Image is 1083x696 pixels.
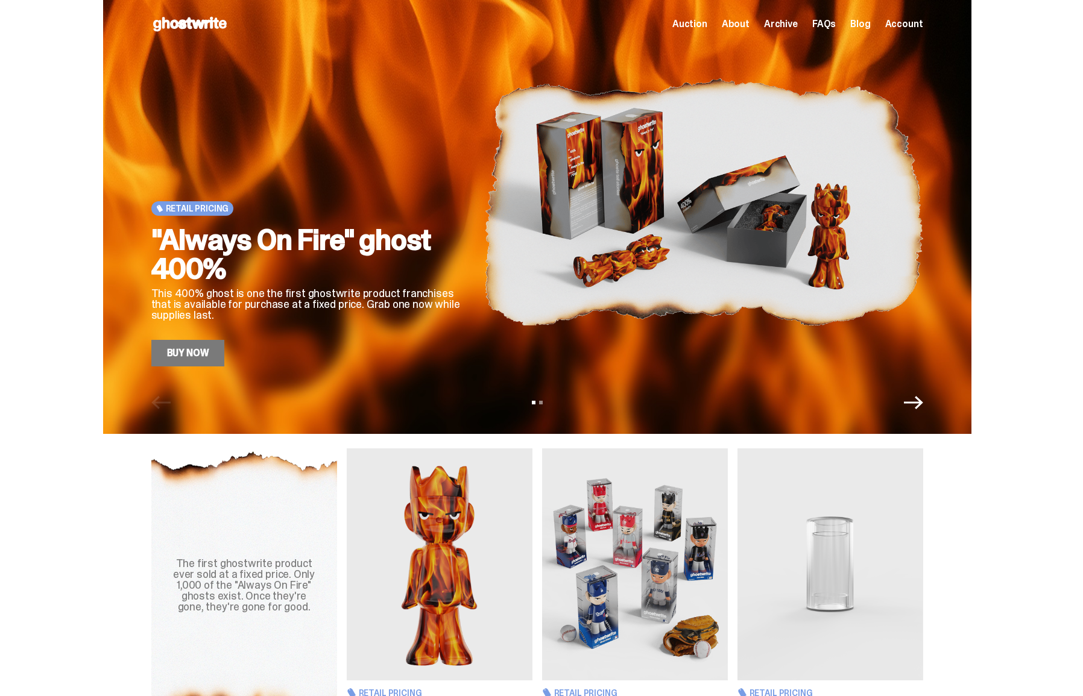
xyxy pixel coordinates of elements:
a: Auction [672,19,707,29]
div: The first ghostwrite product ever sold at a fixed price. Only 1,000 of the "Always On Fire" ghost... [166,558,323,612]
h2: "Always On Fire" ghost 400% [151,225,465,283]
img: Always On Fire [347,448,532,680]
img: "Always On Fire" ghost 400% [484,37,923,366]
a: Archive [764,19,798,29]
a: About [722,19,750,29]
button: Next [904,393,923,412]
img: Display Case for 100% ghosts [737,448,923,680]
a: Blog [850,19,870,29]
a: Account [885,19,923,29]
p: This 400% ghost is one the first ghostwrite product franchises that is available for purchase at ... [151,288,465,321]
a: FAQs [812,19,836,29]
span: Retail Pricing [166,204,229,213]
button: View slide 2 [539,401,543,404]
button: View slide 1 [532,401,535,404]
a: Buy Now [151,340,225,366]
img: Game Face (2025) [542,448,728,680]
